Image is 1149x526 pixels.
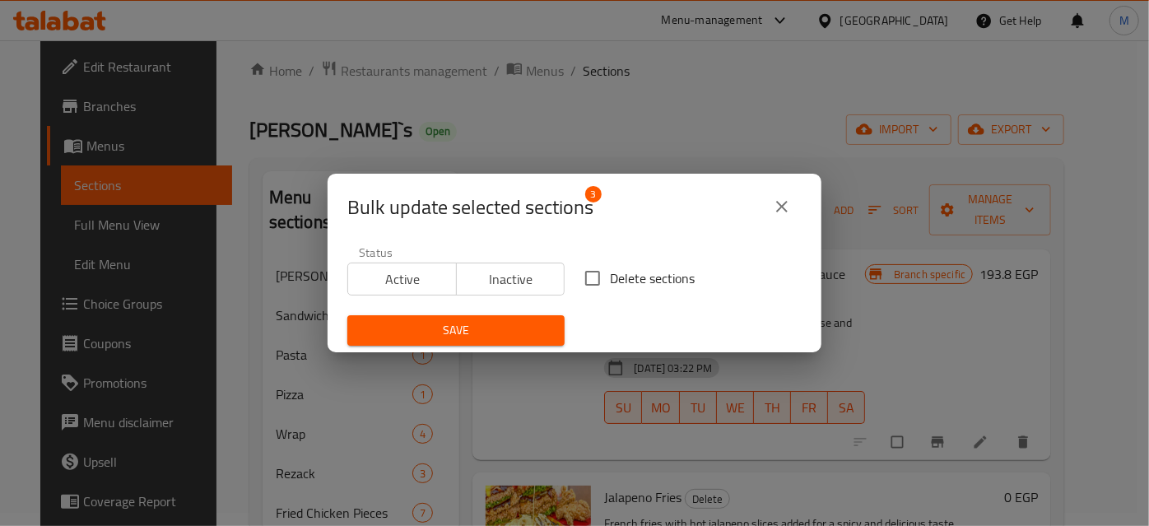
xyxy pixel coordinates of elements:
span: Active [355,268,450,291]
button: Save [347,315,565,346]
span: Save [361,320,551,341]
button: Inactive [456,263,565,296]
button: Active [347,263,457,296]
button: close [762,187,802,226]
span: Selected section count [347,194,593,221]
span: Inactive [463,268,559,291]
span: Delete sections [610,268,695,288]
span: 3 [585,186,602,202]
